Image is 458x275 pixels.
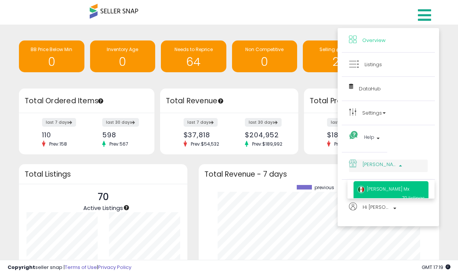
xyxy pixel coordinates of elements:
[349,132,380,145] a: Help
[357,186,410,192] span: [PERSON_NAME] Mx
[349,84,428,93] a: DataHub
[349,108,428,118] a: Settings
[349,160,428,172] a: [PERSON_NAME] Mx
[357,186,365,193] img: mexico.png
[362,37,386,44] span: Overview
[363,160,397,169] span: [PERSON_NAME] Mx
[363,202,391,212] span: Hi [PERSON_NAME]
[402,195,425,201] span: 70 listings
[364,132,374,142] span: Help
[349,202,428,219] a: Hi [PERSON_NAME]
[359,85,381,92] span: DataHub
[349,131,358,140] i: Get Help
[349,36,428,45] a: Overview
[365,61,382,68] span: Listings
[349,60,428,69] a: Listings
